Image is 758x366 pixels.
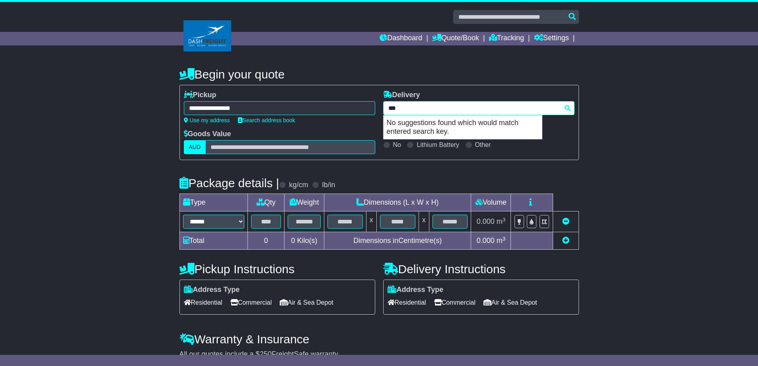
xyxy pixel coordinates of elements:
typeahead: Please provide city [383,101,575,115]
td: Kilo(s) [284,232,324,250]
span: Air & Sea Depot [280,296,333,309]
span: 0 [291,237,295,245]
label: kg/cm [289,181,308,190]
label: Address Type [388,286,444,294]
label: Other [475,141,491,149]
span: m [497,237,506,245]
td: Weight [284,194,324,211]
label: No [393,141,401,149]
sup: 3 [503,217,506,223]
a: Settings [534,32,569,45]
h4: Package details | [179,176,279,190]
label: Goods Value [184,130,231,139]
td: x [366,211,376,232]
span: 0.000 [477,217,495,225]
label: AUD [184,140,206,154]
span: 0.000 [477,237,495,245]
td: Qty [248,194,284,211]
span: Commercial [434,296,475,309]
h4: Pickup Instructions [179,262,375,276]
a: Tracking [489,32,524,45]
span: m [497,217,506,225]
td: Type [179,194,248,211]
div: All our quotes include a $ FreightSafe warranty. [179,350,579,359]
h4: Warranty & Insurance [179,333,579,346]
a: Remove this item [562,217,569,225]
label: Address Type [184,286,240,294]
td: Volume [471,194,511,211]
a: Search address book [238,117,295,123]
sup: 3 [503,236,506,242]
td: Dimensions (L x W x H) [324,194,471,211]
p: No suggestions found which would match entered search key. [384,115,542,139]
label: Delivery [383,91,420,100]
td: x [419,211,429,232]
a: Dashboard [380,32,422,45]
h4: Begin your quote [179,68,579,81]
span: Residential [184,296,222,309]
a: Add new item [562,237,569,245]
td: Dimensions in Centimetre(s) [324,232,471,250]
td: 0 [248,232,284,250]
span: Residential [388,296,426,309]
label: Lithium Battery [417,141,459,149]
span: Commercial [230,296,272,309]
h4: Delivery Instructions [383,262,579,276]
label: Pickup [184,91,216,100]
a: Use my address [184,117,230,123]
td: Total [179,232,248,250]
a: Quote/Book [432,32,479,45]
span: Air & Sea Depot [483,296,537,309]
span: 250 [260,350,272,358]
label: lb/in [322,181,335,190]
